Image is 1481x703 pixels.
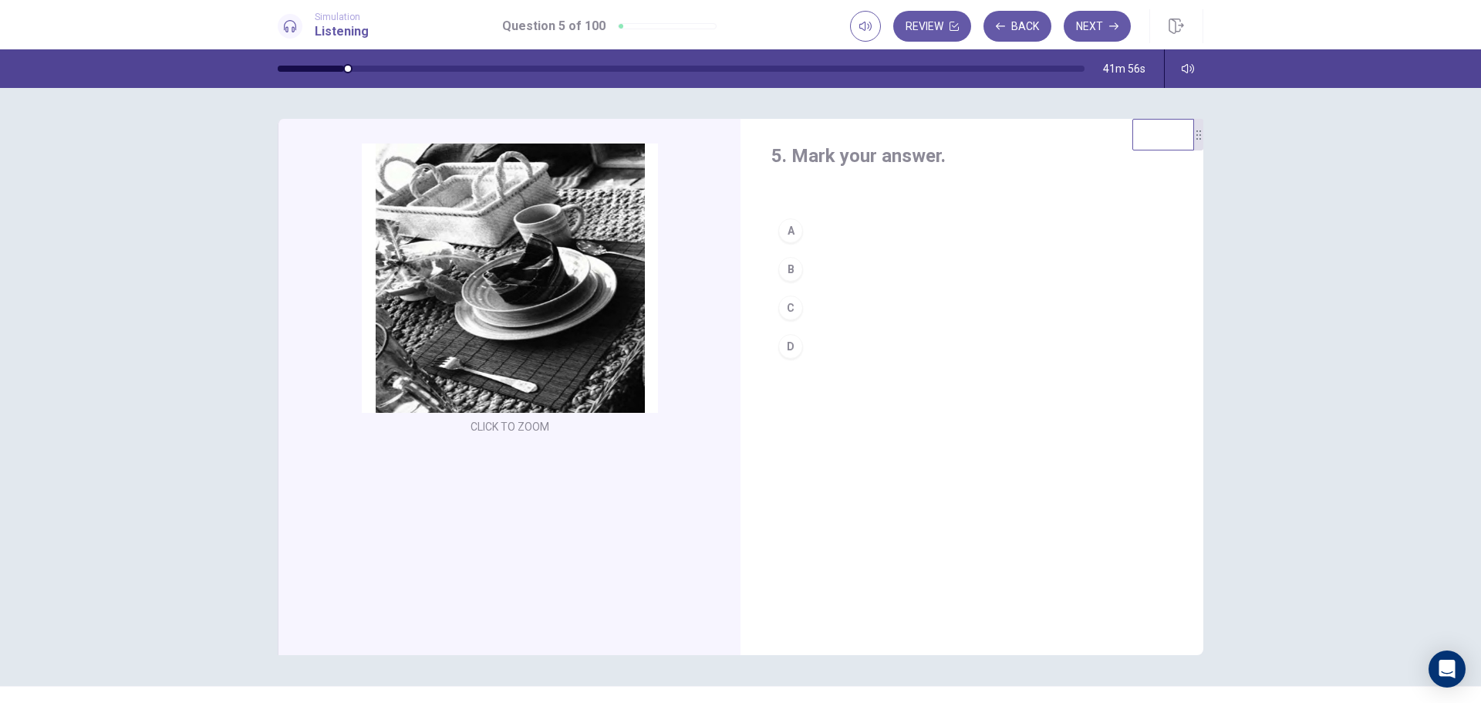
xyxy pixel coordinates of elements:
button: Back [983,11,1051,42]
button: Review [893,11,971,42]
span: 41m 56s [1103,63,1145,75]
div: A [778,218,803,243]
button: B [771,250,1172,289]
h1: Listening [315,22,369,41]
div: C [778,296,803,320]
div: B [778,257,803,282]
span: Simulation [315,12,369,22]
h4: 5. Mark your answer. [771,144,1172,168]
button: A [771,211,1172,250]
div: Open Intercom Messenger [1429,651,1466,688]
button: D [771,327,1172,366]
h1: Question 5 of 100 [502,17,606,35]
button: C [771,289,1172,327]
button: Next [1064,11,1131,42]
div: D [778,334,803,359]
